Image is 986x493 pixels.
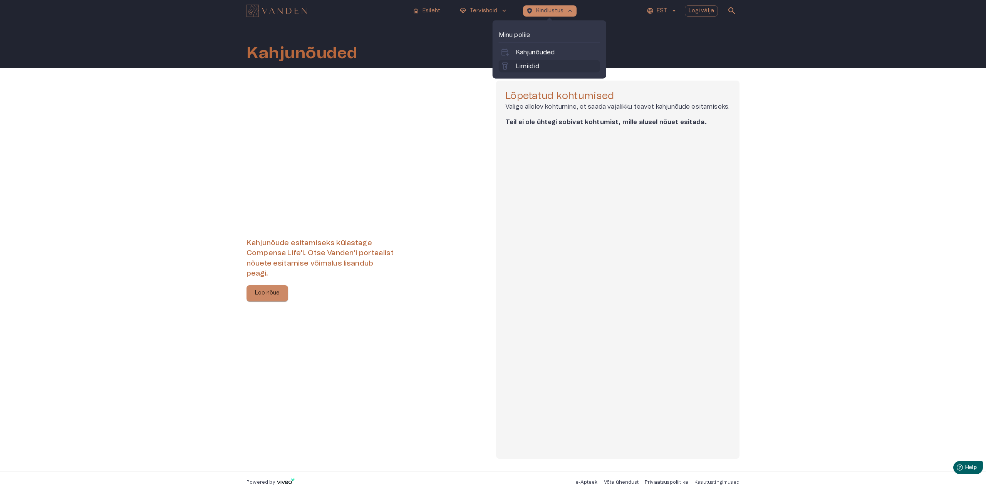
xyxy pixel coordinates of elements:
button: health_and_safetyKindlustuskeyboard_arrow_up [523,5,577,17]
button: ecg_heartTervishoidkeyboard_arrow_down [456,5,511,17]
h1: Kahjunõuded [246,44,357,62]
span: calendar_add_on [500,48,510,57]
p: Valige allolev kohtumine, et saada vajalikku teavet kahjunõude esitamiseks. [505,102,730,111]
p: Kahjunõuded [516,48,555,57]
a: e-Apteek [575,480,597,485]
p: Teil ei ole ühtegi sobivat kohtumist, mille alusel nõuet esitada. [505,118,730,127]
p: Võta ühendust [604,479,639,486]
span: home [413,7,419,14]
p: Powered by [246,479,275,486]
a: Privaatsuspoliitika [645,480,688,485]
h6: Kahjunõude esitamiseks külastage Compensa Life'i. Otse Vanden’i portaalist nõuete esitamise võima... [246,238,395,279]
p: Kindlustus [536,7,564,15]
button: EST [646,5,678,17]
a: Navigate to homepage [246,5,406,16]
span: keyboard_arrow_down [501,7,508,14]
button: Loo nõue [246,285,288,301]
iframe: Help widget launcher [926,458,986,480]
a: calendar_add_onKahjunõuded [500,48,599,57]
span: ecg_heart [459,7,466,14]
p: Loo nõue [255,289,280,297]
p: Logi välja [689,7,714,15]
a: Kasutustingimused [694,480,739,485]
p: Tervishoid [470,7,498,15]
span: labs [500,62,510,71]
img: Vanden logo [246,5,307,17]
span: health_and_safety [526,7,533,14]
span: search [727,6,736,15]
button: homeEsileht [409,5,444,17]
span: keyboard_arrow_up [567,7,573,14]
p: Limiidid [516,62,539,71]
h4: Lõpetatud kohtumised [505,90,730,102]
p: EST [657,7,667,15]
p: Esileht [423,7,440,15]
button: Logi välja [685,5,718,17]
button: open search modal [724,3,739,19]
a: labsLimiidid [500,62,599,71]
p: Minu poliis [499,30,600,40]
